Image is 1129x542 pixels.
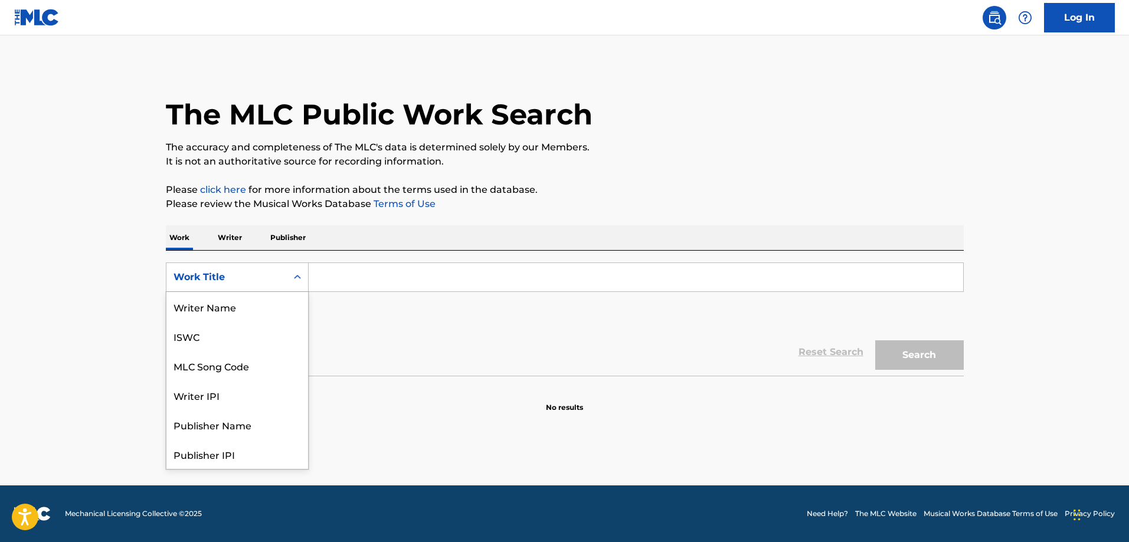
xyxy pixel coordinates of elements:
a: Log In [1044,3,1115,32]
div: Work Title [174,270,280,284]
p: Please review the Musical Works Database [166,197,964,211]
p: The accuracy and completeness of The MLC's data is determined solely by our Members. [166,140,964,155]
p: Please for more information about the terms used in the database. [166,183,964,197]
p: It is not an authoritative source for recording information. [166,155,964,169]
p: Writer [214,225,246,250]
p: Work [166,225,193,250]
img: logo [14,507,51,521]
span: Mechanical Licensing Collective © 2025 [65,508,202,519]
a: Public Search [983,6,1006,29]
img: help [1018,11,1032,25]
div: Drag [1074,497,1081,533]
div: Publisher IPI [166,439,308,469]
div: Writer Name [166,292,308,321]
h1: The MLC Public Work Search [166,97,593,132]
form: Search Form [166,262,964,376]
div: Writer IPI [166,380,308,410]
div: MLC Song Code [166,351,308,380]
iframe: Chat Widget [1070,485,1129,542]
img: MLC Logo [14,9,60,26]
a: Terms of Use [371,198,436,209]
a: Privacy Policy [1065,508,1115,519]
img: search [987,11,1002,25]
p: No results [546,388,583,413]
div: Publisher Name [166,410,308,439]
div: Help [1013,6,1037,29]
p: Publisher [267,225,309,250]
a: click here [200,184,246,195]
a: The MLC Website [855,508,917,519]
div: ISWC [166,321,308,351]
a: Musical Works Database Terms of Use [924,508,1058,519]
a: Need Help? [807,508,848,519]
